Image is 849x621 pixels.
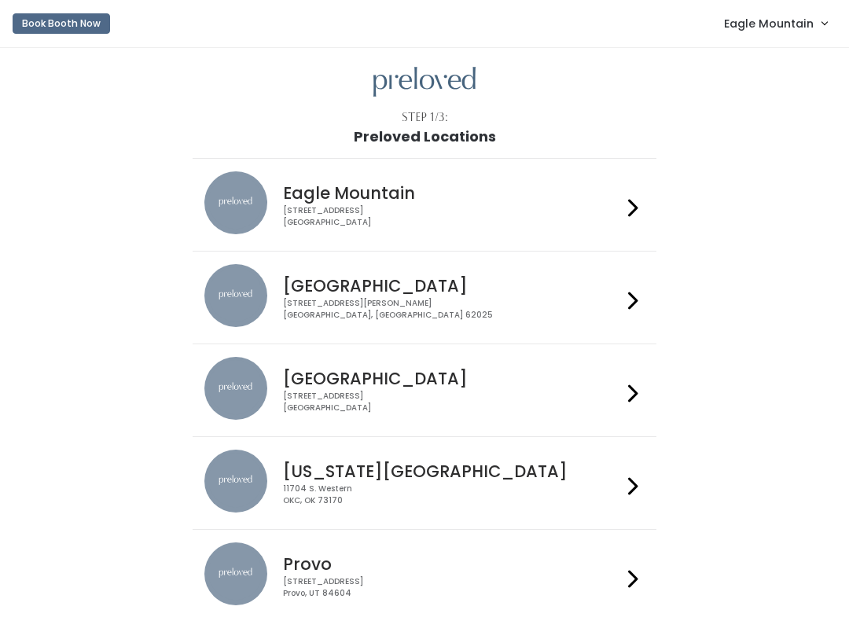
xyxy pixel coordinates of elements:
[708,6,843,40] a: Eagle Mountain
[204,171,267,234] img: preloved location
[204,542,267,605] img: preloved location
[283,391,621,413] div: [STREET_ADDRESS] [GEOGRAPHIC_DATA]
[402,109,448,126] div: Step 1/3:
[283,369,621,388] h4: [GEOGRAPHIC_DATA]
[204,450,267,513] img: preloved location
[724,15,814,32] span: Eagle Mountain
[13,6,110,41] a: Book Booth Now
[283,462,621,480] h4: [US_STATE][GEOGRAPHIC_DATA]
[283,576,621,599] div: [STREET_ADDRESS] Provo, UT 84604
[204,264,267,327] img: preloved location
[13,13,110,34] button: Book Booth Now
[204,171,644,238] a: preloved location Eagle Mountain [STREET_ADDRESS][GEOGRAPHIC_DATA]
[204,264,644,331] a: preloved location [GEOGRAPHIC_DATA] [STREET_ADDRESS][PERSON_NAME][GEOGRAPHIC_DATA], [GEOGRAPHIC_D...
[204,357,267,420] img: preloved location
[283,483,621,506] div: 11704 S. Western OKC, OK 73170
[283,184,621,202] h4: Eagle Mountain
[204,357,644,424] a: preloved location [GEOGRAPHIC_DATA] [STREET_ADDRESS][GEOGRAPHIC_DATA]
[283,277,621,295] h4: [GEOGRAPHIC_DATA]
[204,450,644,516] a: preloved location [US_STATE][GEOGRAPHIC_DATA] 11704 S. WesternOKC, OK 73170
[204,542,644,609] a: preloved location Provo [STREET_ADDRESS]Provo, UT 84604
[373,67,476,97] img: preloved logo
[283,205,621,228] div: [STREET_ADDRESS] [GEOGRAPHIC_DATA]
[283,555,621,573] h4: Provo
[354,129,496,145] h1: Preloved Locations
[283,298,621,321] div: [STREET_ADDRESS][PERSON_NAME] [GEOGRAPHIC_DATA], [GEOGRAPHIC_DATA] 62025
